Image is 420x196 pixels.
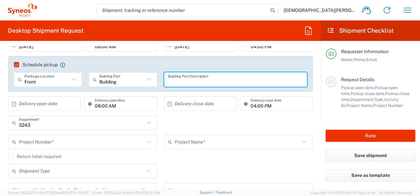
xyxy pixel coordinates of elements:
[199,190,216,194] a: Support
[14,62,58,67] label: Schedule pickup
[64,191,89,195] span: [DATE] 11:13:37
[326,149,415,162] button: Save shipment
[353,57,366,62] span: Phone,
[341,57,353,62] span: Name,
[374,97,384,102] span: Task,
[351,97,374,102] span: Department,
[346,103,373,108] span: Project Name,
[366,57,377,62] span: Email
[284,7,356,13] span: [DEMOGRAPHIC_DATA][PERSON_NAME]
[373,103,403,108] span: Project Number
[341,77,374,82] span: Request Details
[327,27,394,35] h2: Shipment Checklist
[341,85,375,90] span: Pickup open date,
[310,190,412,196] span: Copyright © [DATE]-[DATE] Agistix Inc., All Rights Reserved
[216,190,232,194] a: Feedback
[8,191,89,195] span: Server: 2025.20.0-db47332bad5
[341,49,389,54] span: Requester Information
[326,130,415,142] button: Rate
[326,169,415,181] button: Save as template
[8,154,61,159] label: Return label required
[8,27,84,35] h2: Desktop Shipment Request
[351,91,385,96] span: Pickup close date,
[97,4,268,16] input: Shipment, tracking or reference number
[137,191,160,195] span: [DATE] 12:11:14
[92,191,160,195] span: Client: 2025.20.0-8c6e0cf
